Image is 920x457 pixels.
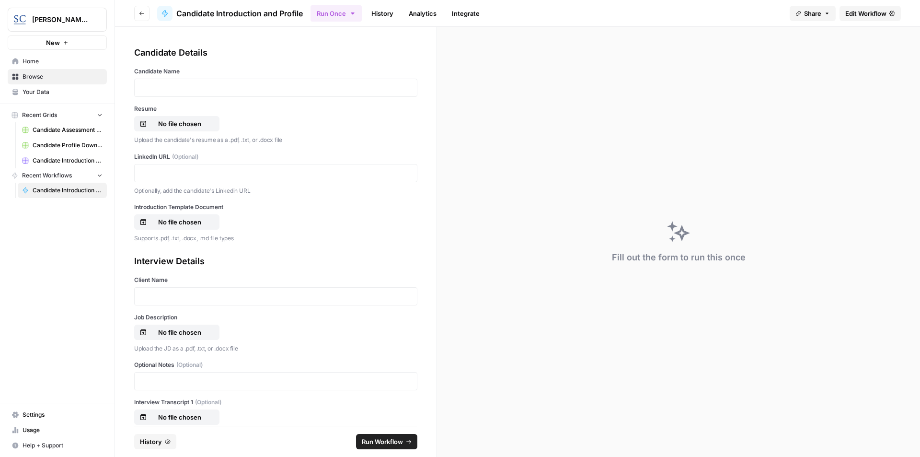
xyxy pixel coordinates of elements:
[23,88,103,96] span: Your Data
[176,8,303,19] span: Candidate Introduction and Profile
[18,153,107,168] a: Candidate Introduction Download Sheet
[134,135,417,145] p: Upload the candidate's resume as a .pdf, .txt, or .docx file
[33,141,103,150] span: Candidate Profile Download Sheet
[134,255,417,268] div: Interview Details
[804,9,821,18] span: Share
[32,15,90,24] span: [PERSON_NAME] [GEOGRAPHIC_DATA]
[134,313,417,322] label: Job Description
[134,67,417,76] label: Candidate Name
[176,361,203,369] span: (Optional)
[195,398,221,407] span: (Optional)
[23,441,103,450] span: Help + Support
[22,171,72,180] span: Recent Workflows
[790,6,836,21] button: Share
[8,407,107,422] a: Settings
[22,111,57,119] span: Recent Grids
[134,203,417,211] label: Introduction Template Document
[33,186,103,195] span: Candidate Introduction and Profile
[612,251,746,264] div: Fill out the form to run this once
[18,183,107,198] a: Candidate Introduction and Profile
[845,9,886,18] span: Edit Workflow
[134,398,417,407] label: Interview Transcript 1
[403,6,442,21] a: Analytics
[157,6,303,21] a: Candidate Introduction and Profile
[33,156,103,165] span: Candidate Introduction Download Sheet
[23,72,103,81] span: Browse
[23,57,103,66] span: Home
[8,108,107,122] button: Recent Grids
[362,437,403,446] span: Run Workflow
[446,6,485,21] a: Integrate
[134,325,219,340] button: No file chosen
[8,35,107,50] button: New
[134,214,219,230] button: No file chosen
[8,54,107,69] a: Home
[356,434,417,449] button: Run Workflow
[8,168,107,183] button: Recent Workflows
[134,410,219,425] button: No file chosen
[8,8,107,32] button: Workspace: Stanton Chase Nashville
[134,344,417,353] p: Upload the JD as a .pdf, .txt, or .docx file
[310,5,362,22] button: Run Once
[23,426,103,434] span: Usage
[134,234,417,243] p: Supports .pdf, .txt, .docx, .md file types
[134,105,417,113] label: Resume
[134,434,176,449] button: History
[8,84,107,100] a: Your Data
[18,122,107,138] a: Candidate Assessment Download Sheet
[134,276,417,284] label: Client Name
[23,410,103,419] span: Settings
[46,38,60,47] span: New
[839,6,901,21] a: Edit Workflow
[149,217,210,227] p: No file chosen
[140,437,162,446] span: History
[134,186,417,196] p: Optionally, add the candidate's Linkedin URL
[18,138,107,153] a: Candidate Profile Download Sheet
[134,116,219,131] button: No file chosen
[149,328,210,337] p: No file chosen
[8,438,107,453] button: Help + Support
[134,46,417,59] div: Candidate Details
[134,361,417,369] label: Optional Notes
[8,422,107,438] a: Usage
[134,152,417,161] label: LinkedIn URL
[172,152,198,161] span: (Optional)
[33,126,103,134] span: Candidate Assessment Download Sheet
[149,119,210,129] p: No file chosen
[149,412,210,422] p: No file chosen
[366,6,399,21] a: History
[11,11,28,28] img: Stanton Chase Nashville Logo
[8,69,107,84] a: Browse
